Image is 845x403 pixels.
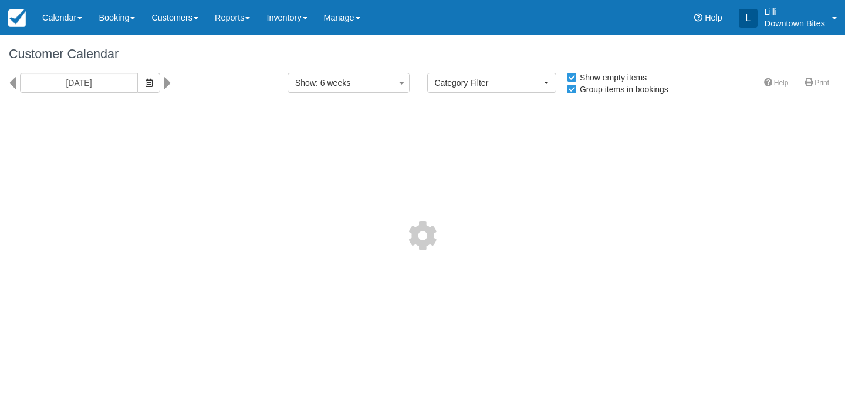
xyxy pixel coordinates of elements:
h1: Customer Calendar [9,47,836,61]
span: : 6 weeks [316,78,350,88]
i: Help [694,14,702,22]
button: Category Filter [427,73,556,93]
span: Show [295,78,316,88]
img: checkfront-main-nav-mini-logo.png [8,9,26,27]
p: Downtown Bites [765,18,825,29]
div: L [739,9,758,28]
span: Category Filter [435,77,541,89]
span: Help [705,13,722,22]
a: Help [757,75,796,92]
span: Group items in bookings [566,85,678,93]
button: Show: 6 weeks [288,73,410,93]
label: Group items in bookings [566,80,676,98]
label: Show empty items [566,69,654,86]
p: Lilli [765,6,825,18]
a: Print [797,75,836,92]
span: Show empty items [566,73,656,81]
